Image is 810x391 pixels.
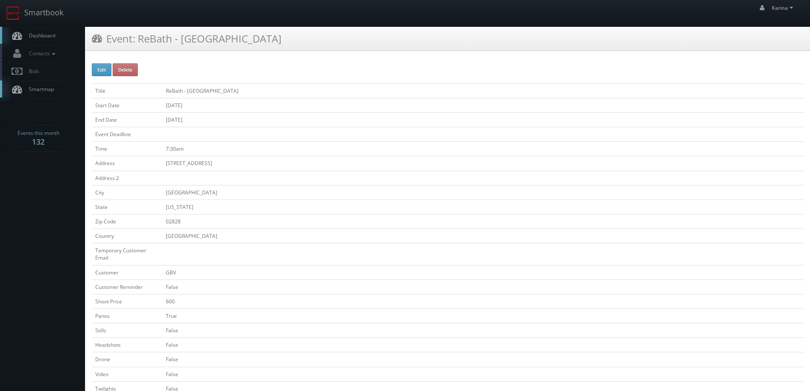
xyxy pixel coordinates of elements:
button: Delete [113,63,138,76]
td: 7:30am [162,142,804,156]
span: Karina [772,4,796,11]
td: Drone [92,352,162,367]
td: Zip Code [92,214,162,228]
button: Edit [92,63,111,76]
td: Time [92,142,162,156]
td: Title [92,83,162,98]
span: Bids [25,68,39,75]
td: ReBath - [GEOGRAPHIC_DATA] [162,83,804,98]
td: Panos [92,308,162,323]
td: 600 [162,294,804,308]
td: Country [92,229,162,243]
td: False [162,367,804,381]
span: Events this month [17,129,60,137]
td: City [92,185,162,200]
td: Customer Reminder [92,280,162,294]
td: False [162,338,804,352]
td: [STREET_ADDRESS] [162,156,804,171]
td: Customer [92,265,162,280]
td: Video [92,367,162,381]
span: Contacts [25,50,57,57]
td: 02828 [162,214,804,228]
td: State [92,200,162,214]
img: smartbook-logo.png [6,6,20,20]
td: True [162,308,804,323]
td: Start Date [92,98,162,112]
td: Shoot Price [92,294,162,308]
td: [US_STATE] [162,200,804,214]
td: [DATE] [162,98,804,112]
td: False [162,352,804,367]
td: Event Deadline [92,127,162,142]
td: False [162,323,804,338]
td: Temporary Customer Email [92,243,162,265]
td: Address 2 [92,171,162,185]
td: Headshots [92,338,162,352]
td: End Date [92,112,162,127]
span: Smartmap [25,86,54,93]
td: [GEOGRAPHIC_DATA] [162,229,804,243]
td: Stills [92,323,162,338]
td: [GEOGRAPHIC_DATA] [162,185,804,200]
td: [DATE] [162,112,804,127]
td: False [162,280,804,294]
td: Address [92,156,162,171]
h3: Event: ReBath - [GEOGRAPHIC_DATA] [92,31,281,46]
span: Dashboard [25,32,55,39]
strong: 132 [32,137,45,147]
td: GBV [162,265,804,280]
